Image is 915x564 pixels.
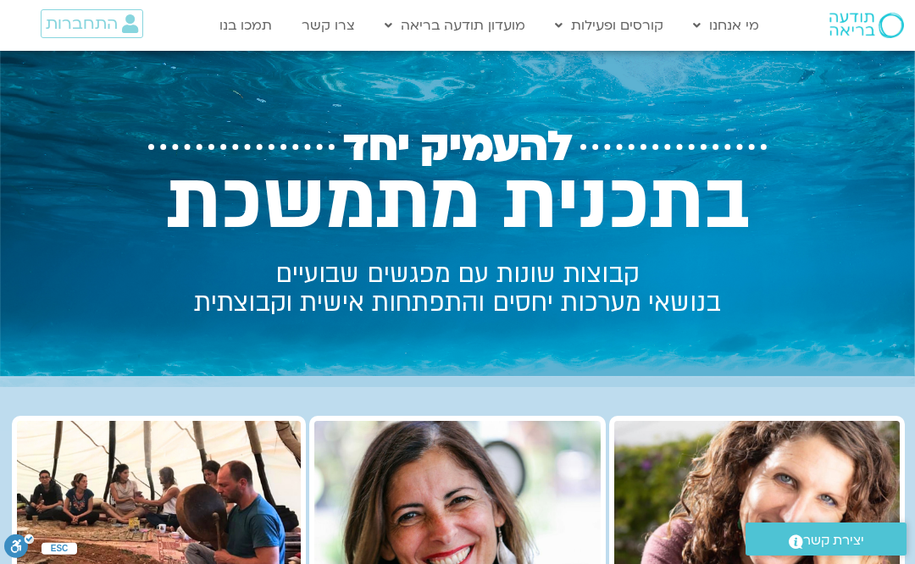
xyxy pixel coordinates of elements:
[211,9,280,41] a: תמכו בנו
[46,14,118,33] span: התחברות
[293,9,363,41] a: צרו קשר
[829,13,904,38] img: תודעה בריאה
[41,9,143,38] a: התחברות
[746,523,907,556] a: יצירת קשר
[685,9,768,41] a: מי אנחנו
[343,123,572,171] span: להעמיק יחד
[125,260,790,318] h2: קבוצות שונות עם מפגשים שבועיים בנושאי מערכות יחסים והתפתחות אישית וקבוצתית
[546,9,672,41] a: קורסים ופעילות
[125,157,790,247] h2: בתכנית מתמשכת
[376,9,534,41] a: מועדון תודעה בריאה
[803,529,864,552] span: יצירת קשר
